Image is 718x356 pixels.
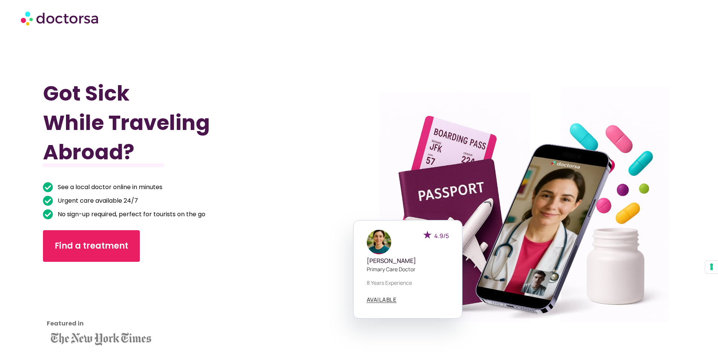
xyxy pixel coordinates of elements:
a: Find a treatment [43,230,140,262]
p: Primary care doctor [367,265,449,273]
button: Your consent preferences for tracking technologies [705,261,718,273]
span: AVAILABLE [367,297,397,303]
span: No sign-up required, perfect for tourists on the go [56,209,205,220]
a: AVAILABLE [367,297,397,303]
span: 4.9/5 [434,232,449,240]
h5: [PERSON_NAME] [367,257,449,264]
span: Find a treatment [55,240,128,252]
iframe: Customer reviews powered by Trustpilot [47,273,115,330]
strong: Featured in [47,319,84,328]
h1: Got Sick While Traveling Abroad? [43,79,311,167]
span: Urgent care available 24/7 [56,196,138,206]
span: See a local doctor online in minutes [56,182,162,193]
p: 8 years experience [367,279,449,287]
